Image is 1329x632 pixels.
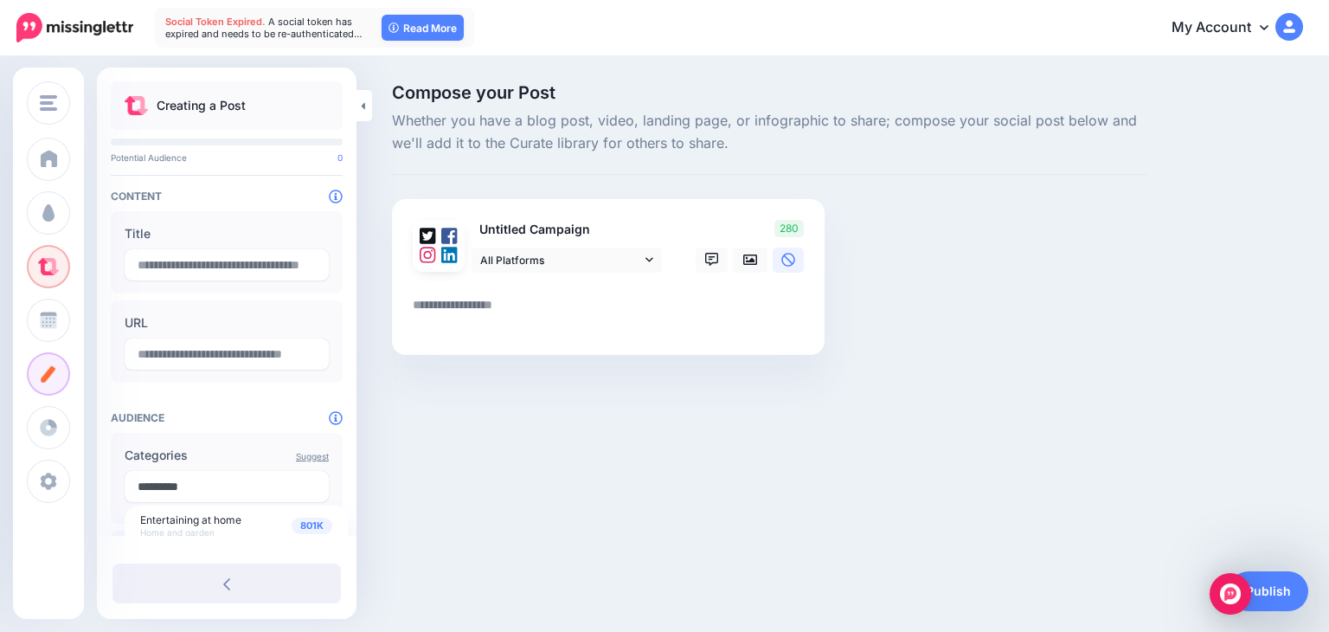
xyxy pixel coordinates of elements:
[16,13,133,42] img: Missinglettr
[480,251,641,269] span: All Platforms
[125,445,329,466] label: Categories
[111,152,343,163] p: Potential Audience
[382,15,464,41] a: Read More
[132,513,341,538] a: 801K Entertaining at home Home and garden
[140,513,241,526] span: Entertaining at home
[165,16,363,40] span: A social token has expired and needs to be re-authenticated…
[337,152,343,163] span: 0
[1210,573,1251,615] div: Open Intercom Messenger
[472,220,664,240] p: Untitled Campaign
[157,95,246,116] p: Creating a Post
[40,95,57,111] img: menu.png
[111,190,343,203] h4: Content
[472,248,662,273] a: All Platforms
[140,527,215,538] span: Home and garden
[296,451,329,461] a: Suggest
[1154,7,1303,49] a: My Account
[165,16,266,28] span: Social Token Expired.
[292,518,332,534] span: 801K
[392,110,1147,155] span: Whether you have a blog post, video, landing page, or infographic to share; compose your social p...
[774,220,804,237] span: 280
[125,223,329,244] label: Title
[125,96,148,115] img: curate.png
[125,313,329,333] label: URL
[392,84,1147,101] span: Compose your Post
[1229,571,1308,611] a: Publish
[111,411,343,424] h4: Audience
